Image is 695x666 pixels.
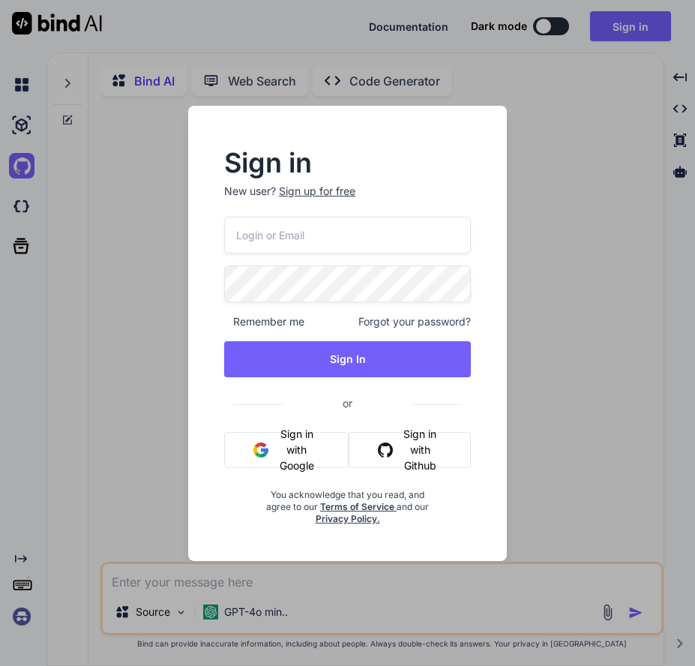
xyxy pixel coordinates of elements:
a: Terms of Service [320,501,397,512]
span: Remember me [224,314,304,329]
img: github [378,442,393,457]
button: Sign in with Google [224,432,349,468]
button: Sign in with Github [349,432,471,468]
img: google [253,442,268,457]
span: or [283,385,412,421]
h2: Sign in [224,151,471,175]
a: Privacy Policy. [316,513,380,524]
input: Login or Email [224,217,471,253]
span: Forgot your password? [358,314,471,329]
div: Sign up for free [279,184,355,199]
div: You acknowledge that you read, and agree to our and our [265,480,430,525]
p: New user? [224,184,471,217]
button: Sign In [224,341,471,377]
